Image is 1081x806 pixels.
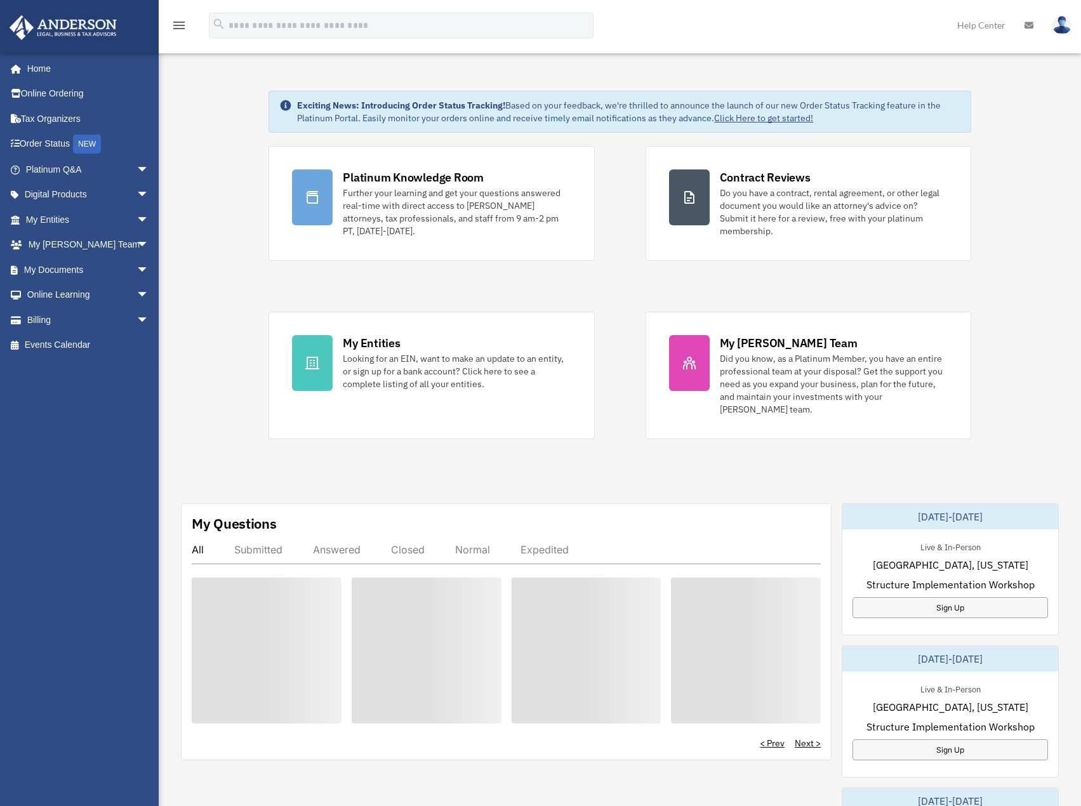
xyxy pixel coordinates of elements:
div: Submitted [234,543,282,556]
div: Platinum Knowledge Room [343,169,484,185]
div: Based on your feedback, we're thrilled to announce the launch of our new Order Status Tracking fe... [297,99,960,124]
div: Expedited [521,543,569,556]
div: Live & In-Person [910,682,991,695]
a: Order StatusNEW [9,131,168,157]
div: [DATE]-[DATE] [842,504,1058,529]
span: arrow_drop_down [136,157,162,183]
span: arrow_drop_down [136,282,162,308]
a: Tax Organizers [9,106,168,131]
div: Do you have a contract, rental agreement, or other legal document you would like an attorney's ad... [720,187,948,237]
div: Answered [313,543,361,556]
span: Structure Implementation Workshop [866,577,1035,592]
span: [GEOGRAPHIC_DATA], [US_STATE] [873,557,1028,572]
i: menu [171,18,187,33]
a: My Documentsarrow_drop_down [9,257,168,282]
a: menu [171,22,187,33]
img: User Pic [1052,16,1071,34]
div: My Entities [343,335,400,351]
span: arrow_drop_down [136,307,162,333]
a: Events Calendar [9,333,168,358]
a: My [PERSON_NAME] Teamarrow_drop_down [9,232,168,258]
div: My [PERSON_NAME] Team [720,335,858,351]
a: Next > [795,737,821,750]
div: Did you know, as a Platinum Member, you have an entire professional team at your disposal? Get th... [720,352,948,416]
a: Digital Productsarrow_drop_down [9,182,168,208]
a: Sign Up [852,739,1048,760]
span: arrow_drop_down [136,257,162,283]
div: Further your learning and get your questions answered real-time with direct access to [PERSON_NAM... [343,187,571,237]
a: Billingarrow_drop_down [9,307,168,333]
a: My Entities Looking for an EIN, want to make an update to an entity, or sign up for a bank accoun... [269,312,594,439]
div: [DATE]-[DATE] [842,646,1058,671]
div: All [192,543,204,556]
div: Normal [455,543,490,556]
i: search [212,17,226,31]
a: My [PERSON_NAME] Team Did you know, as a Platinum Member, you have an entire professional team at... [646,312,971,439]
span: arrow_drop_down [136,207,162,233]
div: Looking for an EIN, want to make an update to an entity, or sign up for a bank account? Click her... [343,352,571,390]
div: Live & In-Person [910,539,991,553]
div: Closed [391,543,425,556]
a: Platinum Q&Aarrow_drop_down [9,157,168,182]
a: Home [9,56,162,81]
span: Structure Implementation Workshop [866,719,1035,734]
div: My Questions [192,514,277,533]
span: [GEOGRAPHIC_DATA], [US_STATE] [873,699,1028,715]
span: arrow_drop_down [136,232,162,258]
span: arrow_drop_down [136,182,162,208]
a: Click Here to get started! [714,112,813,124]
img: Anderson Advisors Platinum Portal [6,15,121,40]
div: Contract Reviews [720,169,811,185]
strong: Exciting News: Introducing Order Status Tracking! [297,100,505,111]
a: Online Ordering [9,81,168,107]
a: Online Learningarrow_drop_down [9,282,168,308]
a: < Prev [760,737,785,750]
a: Contract Reviews Do you have a contract, rental agreement, or other legal document you would like... [646,146,971,261]
a: Platinum Knowledge Room Further your learning and get your questions answered real-time with dire... [269,146,594,261]
a: My Entitiesarrow_drop_down [9,207,168,232]
div: NEW [73,135,101,154]
a: Sign Up [852,597,1048,618]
